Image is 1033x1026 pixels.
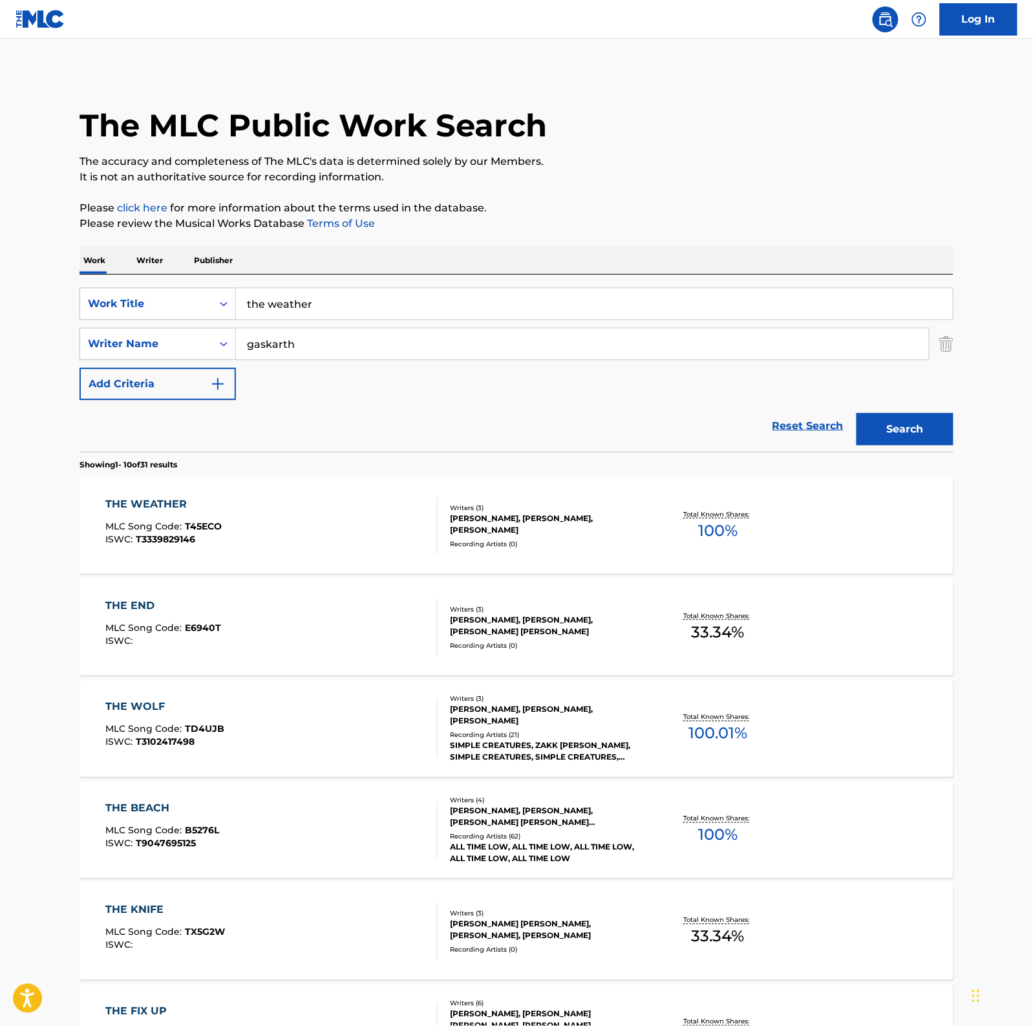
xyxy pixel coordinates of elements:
div: THE KNIFE [106,903,226,918]
p: Writer [133,247,167,274]
span: B5276L [186,825,220,837]
span: TX5G2W [186,926,226,938]
p: The accuracy and completeness of The MLC's data is determined solely by our Members. [80,154,953,169]
span: MLC Song Code : [106,520,186,532]
p: Publisher [190,247,237,274]
a: Log In [940,3,1017,36]
a: Reset Search [766,412,850,440]
p: Total Known Shares: [683,712,752,722]
div: Recording Artists ( 0 ) [450,539,645,549]
div: Recording Artists ( 0 ) [450,641,645,650]
a: Terms of Use [304,217,375,230]
div: Work Title [88,296,204,312]
div: Writers ( 3 ) [450,503,645,513]
div: [PERSON_NAME], [PERSON_NAME], [PERSON_NAME] [PERSON_NAME] [450,614,645,637]
div: THE END [106,598,222,614]
img: 9d2ae6d4665cec9f34b9.svg [210,376,226,392]
div: Writer Name [88,336,204,352]
div: Recording Artists ( 62 ) [450,832,645,842]
span: T3102417498 [136,736,195,748]
div: Writers ( 4 ) [450,796,645,806]
span: ISWC : [106,635,136,647]
p: Total Known Shares: [683,611,752,621]
button: Search [857,413,953,445]
span: 33.34 % [692,925,745,948]
span: 100 % [698,519,738,542]
p: Total Known Shares: [683,915,752,925]
div: [PERSON_NAME], [PERSON_NAME], [PERSON_NAME] [PERSON_NAME] [PERSON_NAME] [450,806,645,829]
div: Drag [972,977,980,1016]
a: THE KNIFEMLC Song Code:TX5G2WISWC:Writers (3)[PERSON_NAME] [PERSON_NAME], [PERSON_NAME], [PERSON_... [80,883,953,980]
span: 100.01 % [688,722,747,745]
div: THE FIX UP [106,1004,222,1020]
span: MLC Song Code : [106,926,186,938]
span: TD4UJB [186,723,225,735]
span: MLC Song Code : [106,622,186,634]
a: Public Search [873,6,899,32]
span: MLC Song Code : [106,723,186,735]
a: THE WEATHERMLC Song Code:T45ECOISWC:T3339829146Writers (3)[PERSON_NAME], [PERSON_NAME], [PERSON_N... [80,477,953,574]
span: ISWC : [106,838,136,850]
a: THE WOLFMLC Song Code:TD4UJBISWC:T3102417498Writers (3)[PERSON_NAME], [PERSON_NAME], [PERSON_NAME... [80,680,953,777]
form: Search Form [80,288,953,452]
div: ALL TIME LOW, ALL TIME LOW, ALL TIME LOW, ALL TIME LOW, ALL TIME LOW [450,842,645,865]
span: MLC Song Code : [106,825,186,837]
p: Total Known Shares: [683,509,752,519]
div: Recording Artists ( 21 ) [450,731,645,740]
span: ISWC : [106,736,136,748]
div: [PERSON_NAME] [PERSON_NAME], [PERSON_NAME], [PERSON_NAME] [450,919,645,942]
p: It is not an authoritative source for recording information. [80,169,953,185]
a: THE BEACHMLC Song Code:B5276LISWC:T9047695125Writers (4)[PERSON_NAME], [PERSON_NAME], [PERSON_NAM... [80,782,953,879]
span: 100 % [698,824,738,847]
p: Please for more information about the terms used in the database. [80,200,953,216]
div: Help [906,6,932,32]
p: Total Known Shares: [683,814,752,824]
div: Writers ( 3 ) [450,604,645,614]
div: Writers ( 3 ) [450,694,645,704]
p: Please review the Musical Works Database [80,216,953,231]
iframe: Chat Widget [968,964,1033,1026]
span: T45ECO [186,520,222,532]
img: MLC Logo [16,10,65,28]
div: Writers ( 3 ) [450,909,645,919]
div: [PERSON_NAME], [PERSON_NAME], [PERSON_NAME] [450,704,645,727]
div: THE WOLF [106,700,225,715]
span: T3339829146 [136,533,196,545]
span: ISWC : [106,939,136,951]
div: THE WEATHER [106,497,222,512]
span: ISWC : [106,533,136,545]
span: T9047695125 [136,838,197,850]
h1: The MLC Public Work Search [80,106,547,145]
p: Showing 1 - 10 of 31 results [80,459,177,471]
button: Add Criteria [80,368,236,400]
div: SIMPLE CREATURES, ZAKK [PERSON_NAME], SIMPLE CREATURES, SIMPLE CREATURES, SIMPLE CREATURES, SIMPL... [450,740,645,764]
div: Recording Artists ( 0 ) [450,945,645,955]
div: THE BEACH [106,801,220,817]
a: click here [117,202,167,214]
img: help [911,12,927,27]
a: THE ENDMLC Song Code:E6940TISWC:Writers (3)[PERSON_NAME], [PERSON_NAME], [PERSON_NAME] [PERSON_NA... [80,579,953,676]
div: [PERSON_NAME], [PERSON_NAME], [PERSON_NAME] [450,513,645,536]
p: Work [80,247,109,274]
div: Writers ( 6 ) [450,999,645,1009]
img: Delete Criterion [939,328,953,360]
span: E6940T [186,622,222,634]
img: search [878,12,893,27]
span: 33.34 % [692,621,745,644]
